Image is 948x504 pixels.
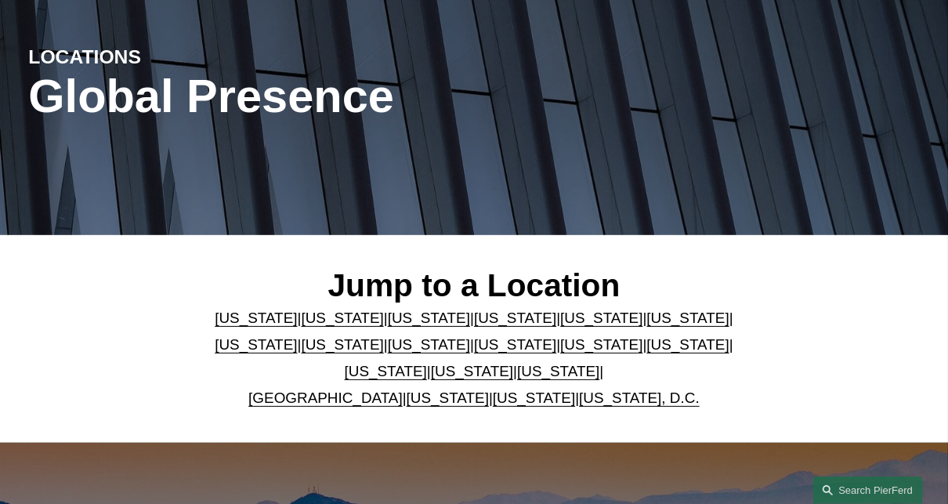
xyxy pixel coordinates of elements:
a: [US_STATE] [215,336,297,353]
a: [US_STATE] [407,390,489,406]
a: [US_STATE] [647,336,729,353]
p: | | | | | | | | | | | | | | | | | | [214,305,734,412]
a: [US_STATE] [302,310,384,326]
a: Search this site [813,477,923,504]
a: [US_STATE] [560,336,642,353]
a: [US_STATE] [302,336,384,353]
a: [US_STATE] [517,363,599,379]
a: [US_STATE] [474,310,556,326]
a: [US_STATE] [215,310,297,326]
h1: Global Presence [28,70,622,123]
a: [US_STATE] [431,363,513,379]
a: [US_STATE] [647,310,729,326]
a: [US_STATE] [474,336,556,353]
a: [US_STATE] [345,363,427,379]
h2: Jump to a Location [214,267,734,305]
h4: LOCATIONS [28,45,251,69]
a: [US_STATE] [560,310,642,326]
a: [US_STATE] [493,390,575,406]
a: [US_STATE], D.C. [579,390,700,406]
a: [US_STATE] [388,310,470,326]
a: [US_STATE] [388,336,470,353]
a: [GEOGRAPHIC_DATA] [248,390,403,406]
